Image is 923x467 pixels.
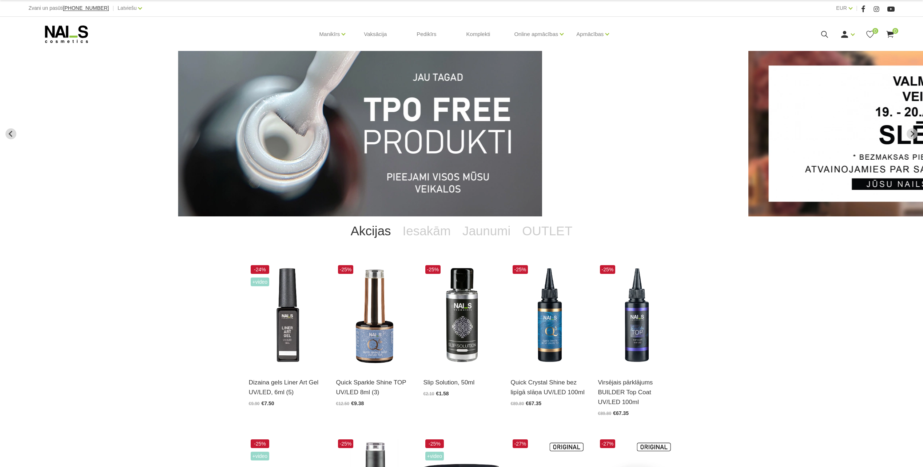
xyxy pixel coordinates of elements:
[423,391,434,396] span: €2.10
[5,128,16,139] button: Go to last slide
[249,263,325,368] img: Liner Art Gel - UV/LED dizaina gels smalku, vienmērīgu, pigmentētu līniju zīmēšanai.Lielisks palī...
[886,30,895,39] a: 0
[613,410,629,416] span: €67.35
[251,439,270,448] span: -25%
[251,452,270,460] span: +Video
[513,439,528,448] span: -27%
[425,452,444,460] span: +Video
[872,28,878,34] span: 0
[511,263,587,368] img: Virsējais pārklājums bez lipīgā slāņa un UV zilā pārklājuma. Nodrošina izcilu spīdumu manikīram l...
[892,28,898,34] span: 0
[461,17,496,52] a: Komplekti
[345,216,397,246] a: Akcijas
[63,5,109,11] a: [PHONE_NUMBER]
[178,51,732,216] li: 1 of 13
[423,378,500,387] a: Slip Solution, 50ml
[336,378,413,397] a: Quick Sparkle Shine TOP UV/LED 8ml (3)
[514,20,558,49] a: Online apmācības
[576,20,604,49] a: Apmācības
[436,391,449,396] span: €1.58
[358,17,393,52] a: Vaksācija
[856,4,858,13] span: |
[411,17,442,52] a: Pedikīrs
[511,378,587,397] a: Quick Crystal Shine bez lipīgā slāņa UV/LED 100ml
[336,401,350,406] span: €12.50
[262,400,274,406] span: €7.50
[112,4,114,13] span: |
[28,4,109,13] div: Zvani un pasūti
[598,263,675,368] img: Builder Top virsējais pārklājums bez lipīgā slāņa gēllakas/gēla pārklājuma izlīdzināšanai un nost...
[338,265,354,274] span: -25%
[866,30,875,39] a: 0
[598,378,675,407] a: Virsējais pārklājums BUILDER Top Coat UV/LED 100ml
[351,400,364,406] span: €9.38
[907,128,918,139] button: Next slide
[526,400,541,406] span: €67.35
[836,4,847,12] a: EUR
[516,216,578,246] a: OUTLET
[397,216,457,246] a: Iesakām
[600,265,616,274] span: -25%
[600,439,616,448] span: -27%
[425,265,441,274] span: -25%
[338,439,354,448] span: -25%
[249,401,260,406] span: €9.90
[118,4,136,12] a: Latviešu
[423,263,500,368] img: DUO SLIP SOLUTIONŠis produkts ir izveidots lietošanai kopā ar Akrigelu Duo.Slip Solution izlīdzin...
[513,265,528,274] span: -25%
[336,263,413,368] img: Virsējais pārklājums bez lipīgā slāņa ar mirdzuma efektu.Pieejami 3 veidi:* Starlight - ar smalkā...
[319,20,340,49] a: Manikīrs
[251,278,270,286] span: +Video
[249,378,325,397] a: Dizaina gels Liner Art Gel UV/LED, 6ml (5)
[598,411,612,416] span: €89.80
[425,439,444,448] span: -25%
[251,265,270,274] span: -24%
[511,401,524,406] span: €89.80
[457,216,516,246] a: Jaunumi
